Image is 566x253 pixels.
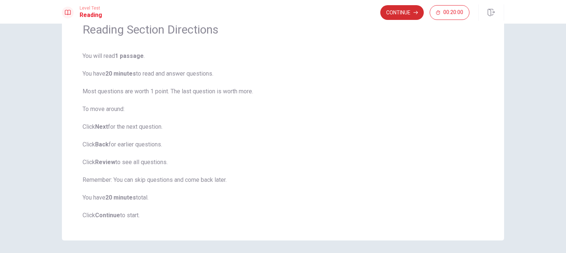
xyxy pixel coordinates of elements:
b: 20 minutes [105,194,136,201]
button: 00:20:00 [430,5,469,20]
b: Next [95,123,108,130]
button: Continue [380,5,424,20]
span: You will read . You have to read and answer questions. Most questions are worth 1 point. The last... [83,52,483,220]
b: Review [95,159,115,166]
h1: Reading Section Directions [83,22,483,37]
h1: Reading [80,11,102,20]
b: Back [95,141,109,148]
b: Continue [95,212,120,219]
span: Level Test [80,6,102,11]
b: 20 minutes [105,70,136,77]
b: 1 passage [115,52,144,59]
span: 00:20:00 [443,10,463,15]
